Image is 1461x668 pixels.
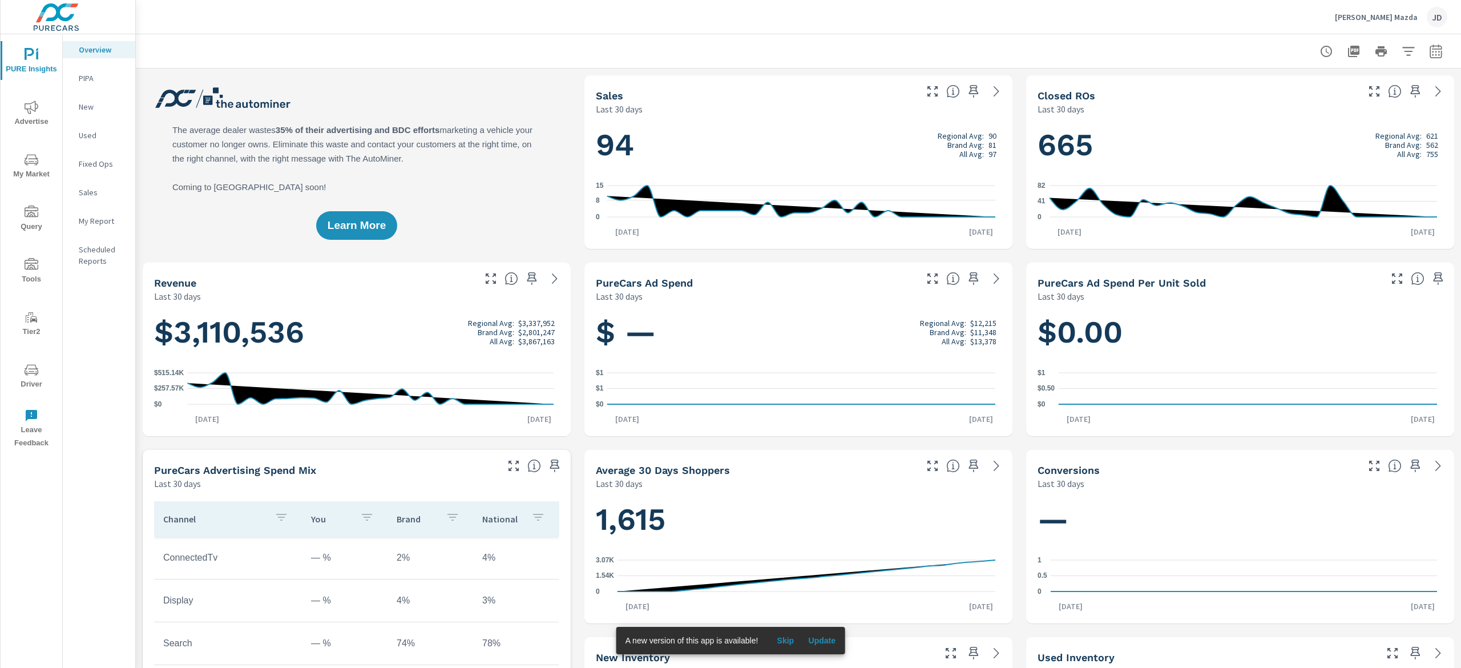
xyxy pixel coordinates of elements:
a: See more details in report [987,457,1006,475]
td: 4% [473,544,559,572]
span: Save this to your personalized report [964,82,983,100]
div: Used [63,127,135,144]
div: Overview [63,41,135,58]
a: See more details in report [546,269,564,288]
p: [DATE] [1051,601,1091,612]
p: Last 30 days [154,477,201,490]
p: Last 30 days [154,289,201,303]
text: 0 [596,213,600,221]
p: Last 30 days [596,289,643,303]
p: Brand Avg: [947,140,984,150]
text: 0 [1038,587,1042,595]
p: $3,867,163 [518,337,555,346]
div: PIPA [63,70,135,87]
p: National [482,513,522,525]
span: Save this to your personalized report [964,269,983,288]
h1: 94 [596,126,1001,164]
span: Save this to your personalized report [964,457,983,475]
span: Leave Feedback [4,409,59,450]
h1: — [1038,500,1443,539]
text: $0 [154,400,162,408]
div: My Report [63,212,135,230]
text: 0 [596,587,600,595]
p: $11,348 [970,328,996,337]
span: Advertise [4,100,59,128]
span: Number of vehicles sold by the dealership over the selected date range. [Source: This data is sou... [946,84,960,98]
button: Update [804,631,840,650]
text: $1 [1038,369,1046,377]
p: Overview [79,44,126,55]
h5: Closed ROs [1038,90,1095,102]
text: $1 [596,369,604,377]
div: JD [1427,7,1447,27]
p: 562 [1426,140,1438,150]
a: See more details in report [1429,457,1447,475]
p: [DATE] [1403,226,1443,238]
p: 755 [1426,150,1438,159]
button: "Export Report to PDF" [1342,40,1365,63]
text: $515.14K [154,369,184,377]
p: Brand Avg: [930,328,966,337]
text: 8 [596,196,600,204]
text: 1 [1038,556,1042,564]
td: 3% [473,586,559,615]
p: My Report [79,215,126,227]
p: $12,215 [970,319,996,328]
span: Save this to your personalized report [1429,269,1447,288]
button: Print Report [1370,40,1393,63]
h5: Average 30 Days Shoppers [596,464,730,476]
p: Regional Avg: [1375,131,1422,140]
p: [DATE] [1059,413,1099,425]
text: 82 [1038,182,1046,190]
p: Brand Avg: [1385,140,1422,150]
span: A rolling 30 day total of daily Shoppers on the dealership website, averaged over the selected da... [946,459,960,473]
button: Make Fullscreen [1383,644,1402,662]
h1: 665 [1038,126,1443,164]
p: [DATE] [618,601,657,612]
button: Make Fullscreen [482,269,500,288]
span: A new version of this app is available! [625,636,758,645]
p: [DATE] [607,226,647,238]
span: Total cost of media for all PureCars channels for the selected dealership group over the selected... [946,272,960,285]
p: [DATE] [1403,413,1443,425]
td: ConnectedTv [154,544,302,572]
p: Last 30 days [596,102,643,116]
td: — % [302,586,388,615]
text: $1 [596,385,604,393]
p: Channel [163,513,265,525]
h5: Used Inventory [1038,651,1115,663]
button: Make Fullscreen [505,457,523,475]
h5: Conversions [1038,464,1100,476]
h5: New Inventory [596,651,670,663]
div: Fixed Ops [63,155,135,172]
p: Last 30 days [1038,477,1084,490]
button: Learn More [316,211,397,240]
h5: PureCars Ad Spend [596,277,693,289]
h1: $ — [596,313,1001,352]
p: $13,378 [970,337,996,346]
p: Regional Avg: [920,319,966,328]
span: Average cost of advertising per each vehicle sold at the dealer over the selected date range. The... [1411,272,1424,285]
div: New [63,98,135,115]
td: 78% [473,629,559,658]
span: Save this to your personalized report [1406,82,1424,100]
div: Scheduled Reports [63,241,135,269]
span: Save this to your personalized report [964,644,983,662]
td: Search [154,629,302,658]
p: Fixed Ops [79,158,126,170]
span: Total sales revenue over the selected date range. [Source: This data is sourced from the dealer’s... [505,272,518,285]
span: The number of dealer-specified goals completed by a visitor. [Source: This data is provided by th... [1388,459,1402,473]
a: See more details in report [987,269,1006,288]
p: Last 30 days [1038,102,1084,116]
div: nav menu [1,34,62,454]
td: 4% [388,586,473,615]
div: Sales [63,184,135,201]
p: [DATE] [1403,601,1443,612]
p: [DATE] [519,413,559,425]
span: My Market [4,153,59,181]
span: Tools [4,258,59,286]
text: $0 [596,400,604,408]
p: Scheduled Reports [79,244,126,267]
h5: Sales [596,90,623,102]
p: All Avg: [942,337,966,346]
